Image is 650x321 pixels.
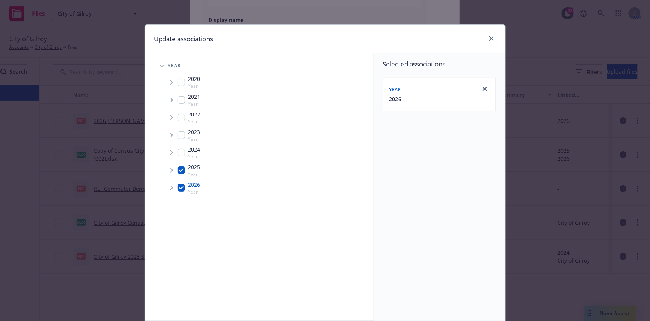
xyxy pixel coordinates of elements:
span: Year [168,63,181,68]
span: 2020 [188,75,200,83]
span: Year [188,101,200,107]
span: 2024 [188,145,200,153]
span: 2023 [188,128,200,136]
div: Tree Example [145,58,373,197]
span: Year [188,118,200,125]
span: Year [188,171,200,177]
button: 2026 [389,95,402,103]
span: Year [188,83,200,89]
span: Selected associations [383,60,496,69]
span: 2022 [188,110,200,118]
span: Year [188,153,200,160]
h1: Update associations [154,34,213,44]
span: Year [389,86,401,93]
a: close [480,84,490,94]
a: close [487,34,496,43]
span: 2026 [188,181,200,189]
span: 2025 [188,163,200,171]
span: Year [188,189,200,195]
span: Year [188,136,200,142]
span: 2021 [188,93,200,101]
